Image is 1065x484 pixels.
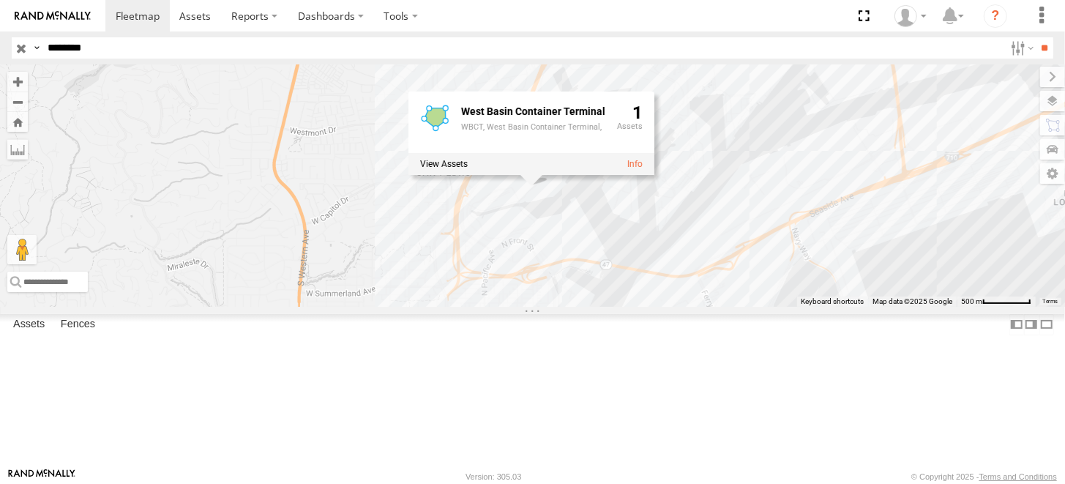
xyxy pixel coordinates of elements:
button: Zoom in [7,72,28,92]
button: Zoom out [7,92,28,112]
div: © Copyright 2025 - [911,472,1057,481]
button: Keyboard shortcuts [801,297,864,307]
a: Terms and Conditions [979,472,1057,481]
button: Drag Pegman onto the map to open Street View [7,235,37,264]
i: ? [984,4,1007,28]
a: View fence details [627,159,642,169]
label: Assets [6,315,52,335]
div: WBCT, West Basin Container Terminal, [460,124,605,133]
button: Map Scale: 500 m per 63 pixels [957,297,1036,307]
label: Search Query [31,37,42,59]
div: 1 [616,103,642,150]
label: Measure [7,139,28,160]
a: Visit our Website [8,469,75,484]
label: Search Filter Options [1005,37,1036,59]
label: Dock Summary Table to the Left [1009,314,1024,335]
img: rand-logo.svg [15,11,91,21]
div: Zulema McIntosch [889,5,932,27]
label: Dock Summary Table to the Right [1024,314,1039,335]
label: View assets associated with this fence [419,159,467,169]
label: Fences [53,315,102,335]
button: Zoom Home [7,112,28,132]
a: Terms [1043,298,1058,304]
label: Hide Summary Table [1039,314,1054,335]
div: Fence Name - West Basin Container Terminal [460,106,605,117]
span: 500 m [961,297,982,305]
div: Version: 305.03 [466,472,521,481]
label: Map Settings [1040,163,1065,184]
span: Map data ©2025 Google [872,297,952,305]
